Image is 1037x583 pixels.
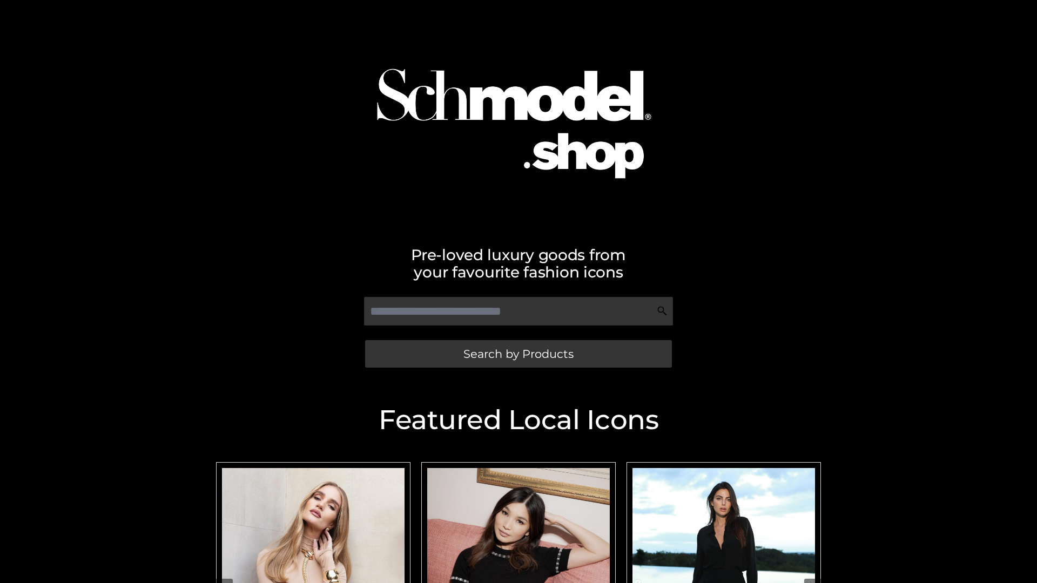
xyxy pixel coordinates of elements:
span: Search by Products [463,348,574,360]
h2: Pre-loved luxury goods from your favourite fashion icons [211,246,826,281]
img: Search Icon [657,306,668,316]
h2: Featured Local Icons​ [211,406,826,433]
a: Search by Products [365,340,672,368]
